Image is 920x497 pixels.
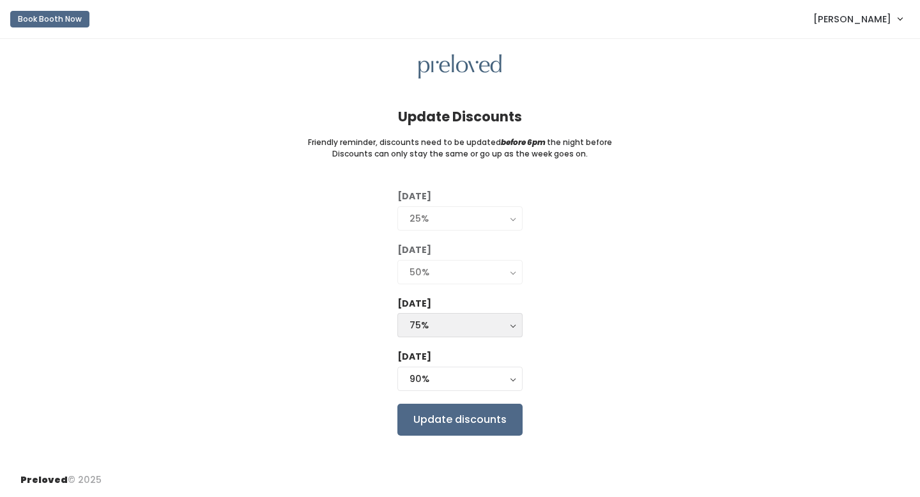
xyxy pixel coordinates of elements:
div: 90% [410,372,510,386]
button: 50% [397,260,523,284]
span: [PERSON_NAME] [813,12,891,26]
button: 75% [397,313,523,337]
input: Update discounts [397,404,523,436]
div: 25% [410,211,510,226]
a: Book Booth Now [10,5,89,33]
a: [PERSON_NAME] [801,5,915,33]
small: Discounts can only stay the same or go up as the week goes on. [332,148,588,160]
i: before 6pm [501,137,546,148]
small: Friendly reminder, discounts need to be updated the night before [308,137,612,148]
label: [DATE] [397,297,431,310]
div: 50% [410,265,510,279]
button: 90% [397,367,523,391]
button: 25% [397,206,523,231]
button: Book Booth Now [10,11,89,27]
h4: Update Discounts [398,109,522,124]
div: 75% [410,318,510,332]
span: Preloved [20,473,68,486]
label: [DATE] [397,350,431,363]
img: preloved logo [418,54,502,79]
div: © 2025 [20,463,102,487]
label: [DATE] [397,243,431,257]
label: [DATE] [397,190,431,203]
